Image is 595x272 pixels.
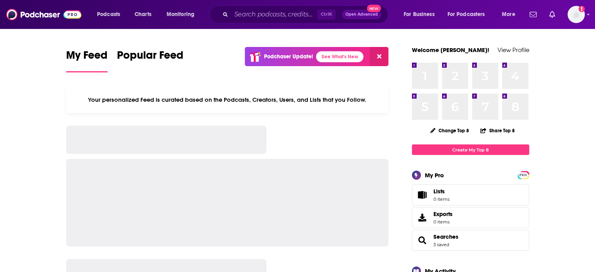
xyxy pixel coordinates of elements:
a: My Feed [66,49,108,72]
a: Exports [412,207,529,228]
button: open menu [398,8,444,21]
a: PRO [519,172,528,178]
span: Logged in as N0elleB7 [568,6,585,23]
span: Exports [433,211,453,218]
button: open menu [92,8,130,21]
div: Your personalized Feed is curated based on the Podcasts, Creators, Users, and Lists that you Follow. [66,86,389,113]
button: open menu [496,8,525,21]
span: For Podcasters [448,9,485,20]
span: Exports [415,212,430,223]
span: Popular Feed [117,49,183,67]
div: My Pro [425,171,444,179]
a: Show notifications dropdown [527,8,540,21]
button: Open AdvancedNew [342,10,381,19]
a: 3 saved [433,242,449,247]
a: Searches [415,235,430,246]
span: Lists [433,188,449,195]
a: View Profile [498,46,529,54]
span: 0 items [433,196,449,202]
span: Lists [433,188,445,195]
img: User Profile [568,6,585,23]
span: Searches [412,230,529,251]
a: Popular Feed [117,49,183,72]
span: More [502,9,515,20]
span: Lists [415,189,430,200]
span: Ctrl K [317,9,336,20]
img: Podchaser - Follow, Share and Rate Podcasts [6,7,81,22]
a: See What's New [316,51,363,62]
span: For Business [404,9,435,20]
span: Open Advanced [345,13,378,16]
span: Charts [135,9,151,20]
p: Podchaser Update! [264,53,313,60]
div: Search podcasts, credits, & more... [217,5,395,23]
a: Searches [433,233,458,240]
a: Lists [412,184,529,205]
button: Show profile menu [568,6,585,23]
span: 0 items [433,219,453,225]
span: Podcasts [97,9,120,20]
span: New [367,5,381,12]
a: Show notifications dropdown [546,8,558,21]
a: Charts [129,8,156,21]
svg: Add a profile image [579,6,585,12]
button: Share Top 8 [480,123,515,138]
input: Search podcasts, credits, & more... [231,8,317,21]
button: open menu [442,8,496,21]
span: My Feed [66,49,108,67]
a: Create My Top 8 [412,144,529,155]
button: open menu [161,8,205,21]
span: Monitoring [167,9,194,20]
a: Welcome [PERSON_NAME]! [412,46,489,54]
button: Change Top 8 [426,126,474,135]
